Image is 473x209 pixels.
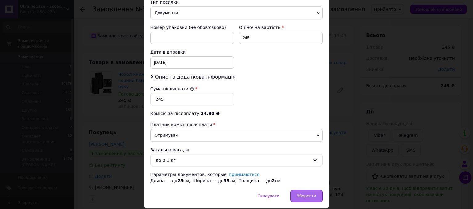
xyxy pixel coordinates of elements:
[150,171,323,184] div: Параметры документов, которые Длина — до см, Ширина — до см, Толщина — до см
[155,74,236,80] span: Опис та додаткова інформація
[150,110,323,117] div: Комісія за післяплату:
[150,122,212,127] span: Платник комісії післяплати
[201,111,220,116] span: 24.90 ₴
[150,129,323,142] span: Отримувач
[150,86,194,91] label: Сума післяплати
[272,178,275,183] span: 2
[224,178,229,183] span: 35
[150,49,234,55] div: Дата відправки
[150,6,323,19] span: Документи
[229,172,260,177] a: приймаються
[257,194,279,198] span: Скасувати
[297,194,316,198] span: Зберегти
[239,24,323,31] div: Оціночна вартість
[156,157,310,164] div: до 0.1 кг
[150,24,234,31] div: Номер упаковки (не обов'язково)
[150,147,323,153] div: Загальна вага, кг
[177,178,183,183] span: 25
